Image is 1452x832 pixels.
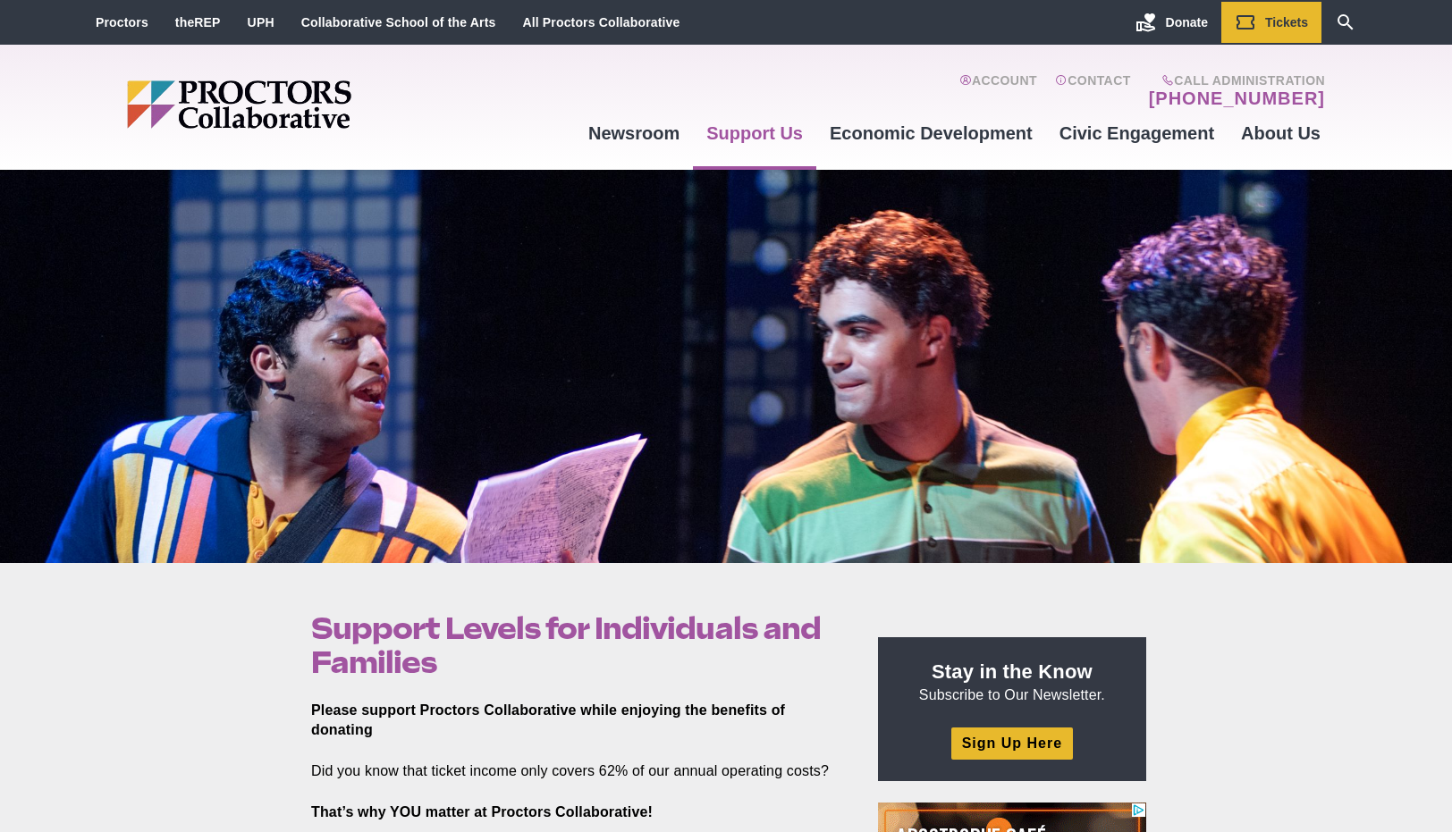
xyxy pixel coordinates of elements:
[1122,2,1221,43] a: Donate
[693,109,816,157] a: Support Us
[899,659,1125,705] p: Subscribe to Our Newsletter.
[301,15,496,29] a: Collaborative School of the Arts
[522,15,680,29] a: All Proctors Collaborative
[96,15,148,29] a: Proctors
[1221,2,1321,43] a: Tickets
[248,15,274,29] a: UPH
[1149,88,1325,109] a: [PHONE_NUMBER]
[311,761,837,781] p: Did you know that ticket income only covers 62% of our annual operating costs?
[311,702,785,737] strong: Please support Proctors Collaborative while enjoying the benefits of donating
[1265,15,1308,29] span: Tickets
[175,15,221,29] a: theREP
[1046,109,1228,157] a: Civic Engagement
[932,660,1093,683] strong: Stay in the Know
[1166,15,1208,29] span: Donate
[816,109,1046,157] a: Economic Development
[959,73,1037,109] a: Account
[127,80,489,129] img: Proctors logo
[311,804,653,819] strong: That’s why YOU matter at Proctors Collaborative!
[311,611,837,679] h1: Support Levels for Individuals and Families
[1144,73,1325,88] span: Call Administration
[951,727,1073,759] a: Sign Up Here
[575,109,693,157] a: Newsroom
[1228,109,1334,157] a: About Us
[1321,2,1370,43] a: Search
[1055,73,1131,109] a: Contact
